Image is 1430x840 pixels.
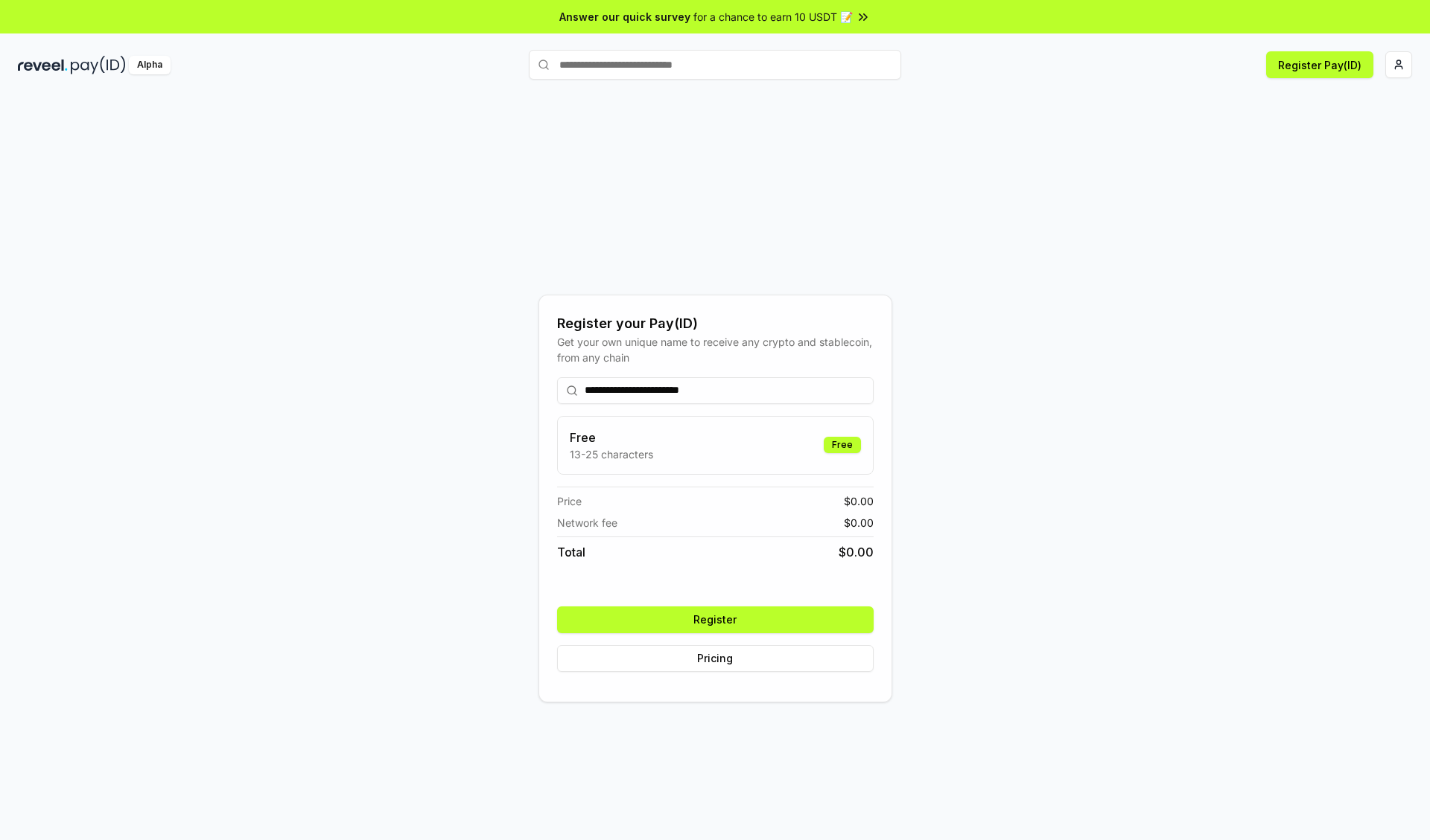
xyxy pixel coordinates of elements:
[824,437,861,453] div: Free
[559,9,690,25] span: Answer our quick survey
[844,493,874,509] span: $ 0.00
[557,515,617,530] span: Network fee
[557,493,582,509] span: Price
[693,9,853,25] span: for a chance to earn 10 USDT 📝
[570,429,653,446] h3: Free
[839,543,874,561] span: $ 0.00
[18,56,68,74] img: reveel_dark
[129,56,171,74] div: Alpha
[557,645,874,672] button: Pricing
[570,446,653,462] p: 13-25 characters
[71,56,126,74] img: pay_id
[844,515,874,530] span: $ 0.00
[557,334,874,365] div: Get your own unique name to receive any crypto and stablecoin, from any chain
[557,543,585,561] span: Total
[557,313,874,334] div: Register your Pay(ID)
[557,606,874,633] button: Register
[1266,51,1373,78] button: Register Pay(ID)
